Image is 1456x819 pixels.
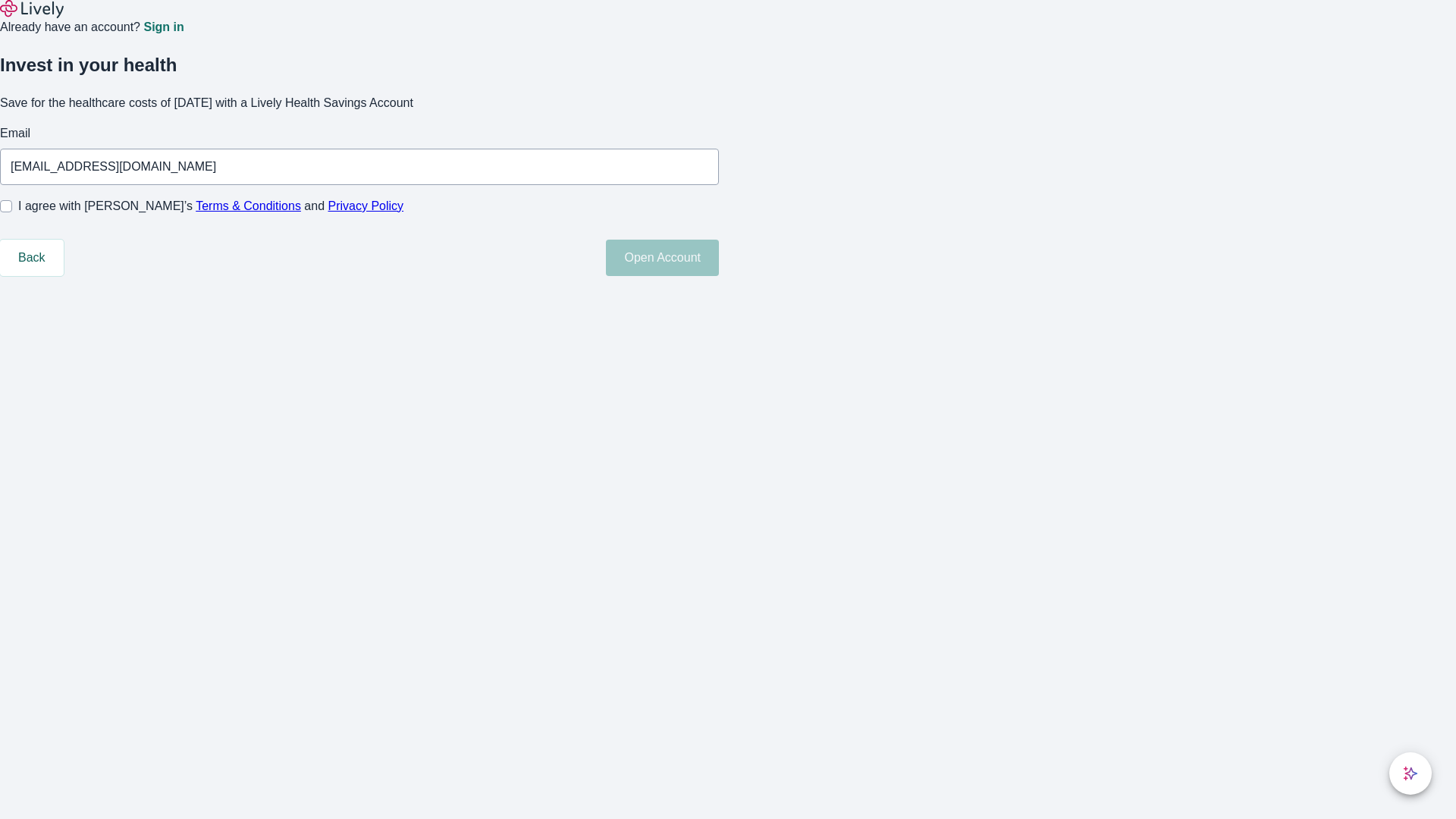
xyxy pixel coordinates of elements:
a: Sign in [143,21,184,33]
a: Terms & Conditions [196,199,301,212]
a: Privacy Policy [328,199,404,212]
span: I agree with [PERSON_NAME]’s and [18,197,403,215]
svg: Lively AI Assistant [1403,766,1418,781]
button: chat [1389,752,1432,795]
